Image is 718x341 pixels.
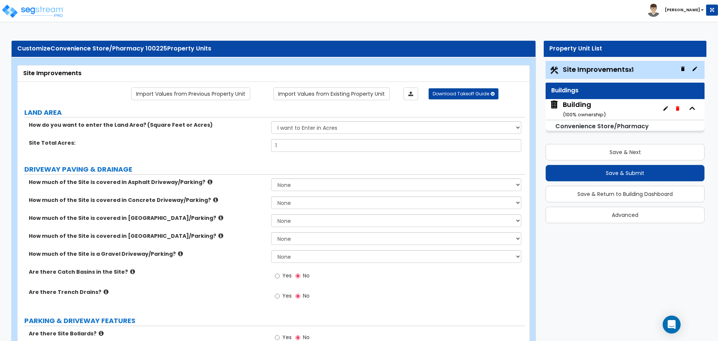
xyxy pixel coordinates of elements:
button: Save & Next [546,144,705,160]
span: Yes [282,334,292,341]
span: Yes [282,292,292,299]
label: How do you want to enter the Land Area? (Square Feet or Acres) [29,121,266,129]
img: building.svg [549,100,559,110]
label: PARKING & DRIVEWAY FEATURES [24,316,525,326]
span: Convenience Store/Pharmacy 100225 [50,44,167,53]
span: No [303,292,310,299]
label: How much of the Site is covered in Asphalt Driveway/Parking? [29,178,266,186]
img: Construction.png [549,65,559,75]
input: Yes [275,292,280,300]
label: LAND AREA [24,108,525,117]
i: click for more info! [130,269,135,274]
label: How much of the Site is covered in Concrete Driveway/Parking? [29,196,266,204]
label: How much of the Site is covered in [GEOGRAPHIC_DATA]/Parking? [29,214,266,222]
div: Property Unit List [549,44,701,53]
div: Open Intercom Messenger [663,316,681,334]
label: Are there Catch Basins in the Site? [29,268,266,276]
div: Building [563,100,606,119]
label: Are there Site Bollards? [29,330,266,337]
label: How much of the Site is covered in [GEOGRAPHIC_DATA]/Parking? [29,232,266,240]
div: Customize Property Units [17,44,530,53]
i: click for more info! [218,215,223,221]
a: Import the dynamic attribute values from existing properties. [273,87,390,100]
label: Are there Trench Drains? [29,288,266,296]
div: Site Improvements [23,69,524,78]
span: Yes [282,272,292,279]
label: How much of the Site is a Gravel Driveway/Parking? [29,250,266,258]
a: Import the dynamic attribute values from previous properties. [131,87,250,100]
button: Save & Submit [546,165,705,181]
a: Import the dynamic attributes value through Excel sheet [404,87,418,100]
small: x1 [629,66,633,74]
input: No [295,272,300,280]
span: No [303,334,310,341]
button: Advanced [546,207,705,223]
img: logo_pro_r.png [1,4,65,19]
img: avatar.png [647,4,660,17]
small: ( 100 % ownership) [563,111,606,118]
span: Site Improvements [563,65,633,74]
input: Yes [275,272,280,280]
i: click for more info! [104,289,108,295]
small: Convenience Store/Pharmacy [555,122,649,130]
span: No [303,272,310,279]
i: click for more info! [218,233,223,239]
label: Site Total Acres: [29,139,266,147]
b: [PERSON_NAME] [665,7,700,13]
i: click for more info! [178,251,183,256]
i: click for more info! [208,179,212,185]
button: Save & Return to Building Dashboard [546,186,705,202]
button: Download Takeoff Guide [429,88,498,99]
i: click for more info! [99,331,104,336]
input: No [295,292,300,300]
i: click for more info! [213,197,218,203]
span: Download Takeoff Guide [433,90,489,97]
div: Buildings [551,86,699,95]
label: DRIVEWAY PAVING & DRAINAGE [24,165,525,174]
span: Building [549,100,606,119]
